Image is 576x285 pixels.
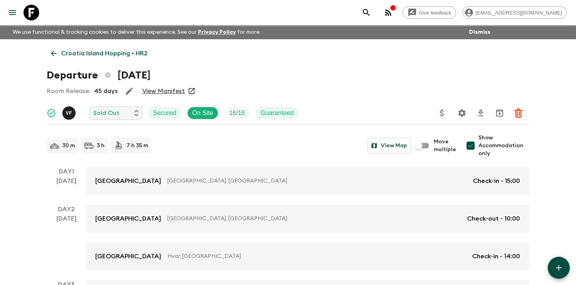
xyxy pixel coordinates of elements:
[198,29,236,35] a: Privacy Policy
[471,10,566,16] span: [EMAIL_ADDRESS][DOMAIN_NAME]
[148,107,181,119] div: Secured
[478,134,529,157] span: Show Accommodation only
[415,10,456,16] span: Give feedback
[66,110,72,116] p: V F
[167,215,461,223] p: [GEOGRAPHIC_DATA], [GEOGRAPHIC_DATA]
[86,242,529,270] a: [GEOGRAPHIC_DATA]Hvar, [GEOGRAPHIC_DATA]Check-in - 14:00
[492,105,507,121] button: Archive (Completed, Cancelled or Unsynced Departures only)
[62,109,77,115] span: Vedran Forko
[225,107,250,119] div: Trip Fill
[47,108,56,118] svg: Synced Successfully
[56,214,76,270] div: [DATE]
[434,105,450,121] button: Update Price, Early Bird Discount and Costs
[261,108,294,118] p: Guaranteed
[9,25,264,39] p: We use functional & tracking cookies to deliver this experience. See our for more.
[127,142,148,150] p: 7 h 35 m
[229,108,245,118] p: 16 / 16
[192,108,213,118] p: On Site
[167,252,466,260] p: Hvar, [GEOGRAPHIC_DATA]
[47,205,86,214] p: Day 2
[5,5,20,20] button: menu
[94,86,118,96] p: 45 days
[95,252,161,261] p: [GEOGRAPHIC_DATA]
[434,138,456,153] span: Move multiple
[473,105,489,121] button: Download CSV
[368,138,411,153] button: View Map
[467,27,492,38] button: Dismiss
[93,108,120,118] p: Sold Out
[187,107,218,119] div: On Site
[62,106,77,120] button: VF
[61,49,148,58] p: Croatia Island Hopping • HR2
[95,176,161,186] p: [GEOGRAPHIC_DATA]
[359,5,374,20] button: search adventures
[402,6,456,19] a: Give feedback
[86,205,529,233] a: [GEOGRAPHIC_DATA][GEOGRAPHIC_DATA], [GEOGRAPHIC_DATA]Check-out - 10:00
[97,142,105,150] p: 3 h
[62,142,75,150] p: 30 m
[47,86,90,96] p: Room Release:
[472,252,520,261] p: Check-in - 14:00
[47,68,150,83] h1: Departure [DATE]
[95,214,161,223] p: [GEOGRAPHIC_DATA]
[47,46,152,61] a: Croatia Island Hopping • HR2
[462,6,567,19] div: [EMAIL_ADDRESS][DOMAIN_NAME]
[473,176,520,186] p: Check-in - 15:00
[47,167,86,176] p: Day 1
[142,87,185,95] a: View Manifest
[86,167,529,195] a: [GEOGRAPHIC_DATA][GEOGRAPHIC_DATA], [GEOGRAPHIC_DATA]Check-in - 15:00
[56,176,76,195] div: [DATE]
[511,105,526,121] button: Delete
[454,105,470,121] button: Settings
[167,177,467,185] p: [GEOGRAPHIC_DATA], [GEOGRAPHIC_DATA]
[153,108,176,118] p: Secured
[467,214,520,223] p: Check-out - 10:00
